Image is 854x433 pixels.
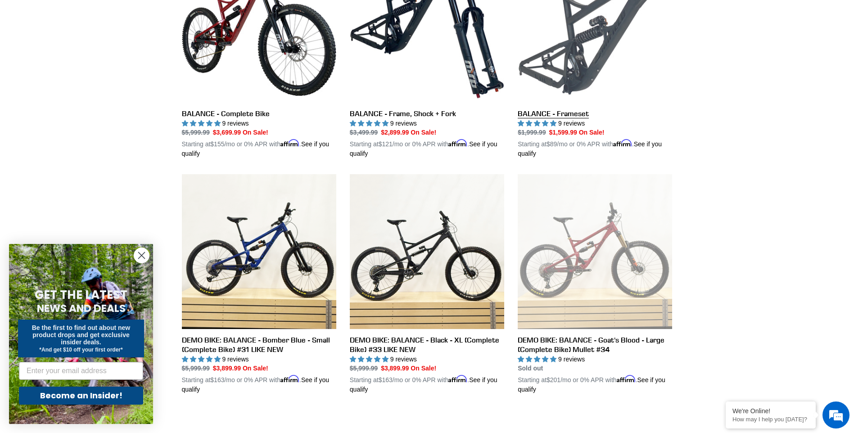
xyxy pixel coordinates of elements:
[5,246,172,277] textarea: Type your message and hit 'Enter'
[39,347,122,353] span: *And get $10 off your first order*
[134,248,149,263] button: Close dialog
[32,324,131,346] span: Be the first to find out about new product drops and get exclusive insider deals.
[148,5,169,26] div: Minimize live chat window
[52,113,124,204] span: We're online!
[37,301,126,316] span: NEWS AND DEALS
[29,45,51,68] img: d_696896380_company_1647369064580_696896380
[10,50,23,63] div: Navigation go back
[19,387,143,405] button: Become an Insider!
[19,362,143,380] input: Enter your email address
[60,50,165,62] div: Chat with us now
[732,416,809,423] p: How may I help you today?
[35,287,127,303] span: GET THE LATEST
[732,407,809,415] div: We're Online!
